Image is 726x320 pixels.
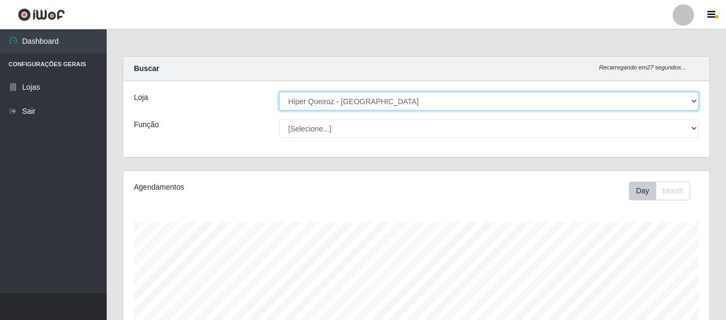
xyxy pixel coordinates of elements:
[656,182,690,200] button: Month
[134,92,148,103] label: Loja
[629,182,699,200] div: Toolbar with button groups
[629,182,690,200] div: First group
[629,182,656,200] button: Day
[134,64,159,73] strong: Buscar
[599,64,686,71] i: Recarregando em 27 segundos...
[134,182,360,193] div: Agendamentos
[18,8,65,21] img: CoreUI Logo
[134,119,159,130] label: Função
